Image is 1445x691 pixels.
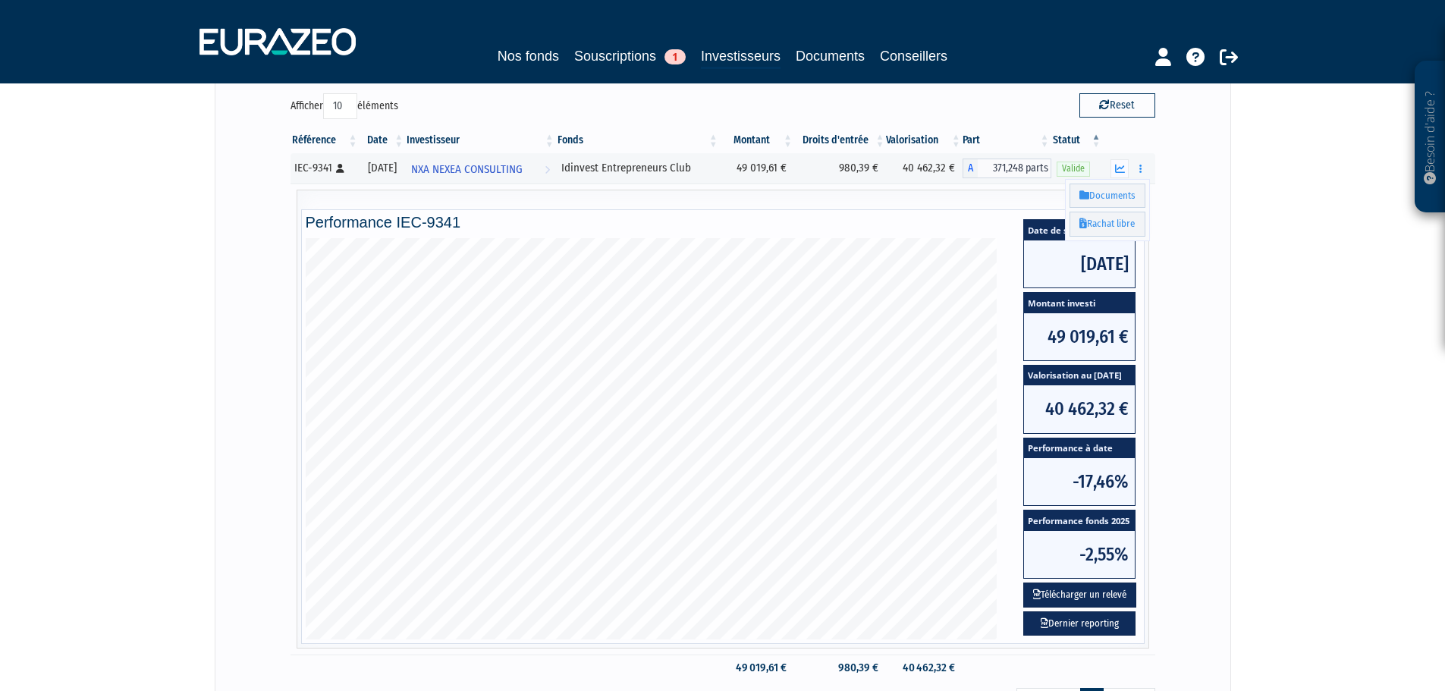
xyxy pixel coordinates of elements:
a: NXA NEXEA CONSULTING [405,153,556,184]
a: Conseillers [880,46,947,67]
th: Montant: activer pour trier la colonne par ordre croissant [720,127,794,153]
div: Idinvest Entrepreneurs Club [561,160,715,176]
td: 40 462,32 € [886,655,962,681]
th: Date: activer pour trier la colonne par ordre croissant [360,127,406,153]
td: 980,39 € [794,153,886,184]
th: Fonds: activer pour trier la colonne par ordre croissant [556,127,720,153]
p: Besoin d'aide ? [1421,69,1439,206]
th: Référence : activer pour trier la colonne par ordre croissant [291,127,360,153]
span: -2,55% [1024,531,1135,578]
button: Télécharger un relevé [1023,583,1136,608]
span: Valide [1057,162,1090,176]
div: A - Idinvest Entrepreneurs Club [963,159,1051,178]
th: Investisseur: activer pour trier la colonne par ordre croissant [405,127,556,153]
td: 980,39 € [794,655,886,681]
th: Valorisation: activer pour trier la colonne par ordre croissant [886,127,962,153]
span: 371,248 parts [978,159,1051,178]
td: 49 019,61 € [720,153,794,184]
span: -17,46% [1024,458,1135,505]
a: Documents [796,46,865,67]
span: 49 019,61 € [1024,313,1135,360]
span: Date de souscription [1024,220,1135,240]
a: Documents [1070,184,1145,209]
select: Afficheréléments [323,93,357,119]
img: 1732889491-logotype_eurazeo_blanc_rvb.png [199,28,356,55]
a: Nos fonds [498,46,559,67]
span: Performance à date [1024,438,1135,459]
th: Droits d'entrée: activer pour trier la colonne par ordre croissant [794,127,886,153]
a: Souscriptions1 [574,46,686,67]
th: Part: activer pour trier la colonne par ordre croissant [963,127,1051,153]
span: [DATE] [1024,240,1135,287]
div: [DATE] [365,160,401,176]
td: 40 462,32 € [886,153,962,184]
span: A [963,159,978,178]
span: 40 462,32 € [1024,385,1135,432]
label: Afficher éléments [291,93,398,119]
a: Investisseurs [701,46,781,69]
a: Dernier reporting [1023,611,1136,636]
h4: Performance IEC-9341 [306,214,1140,231]
td: 49 019,61 € [720,655,794,681]
i: Voir l'investisseur [545,155,550,184]
span: NXA NEXEA CONSULTING [411,155,523,184]
i: [Français] Personne physique [336,164,344,173]
button: Reset [1079,93,1155,118]
th: Statut : activer pour trier la colonne par ordre d&eacute;croissant [1051,127,1103,153]
span: Montant investi [1024,293,1135,313]
div: IEC-9341 [294,160,354,176]
span: Valorisation au [DATE] [1024,366,1135,386]
span: 1 [664,49,686,64]
a: Rachat libre [1070,212,1145,237]
span: Performance fonds 2025 [1024,510,1135,531]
